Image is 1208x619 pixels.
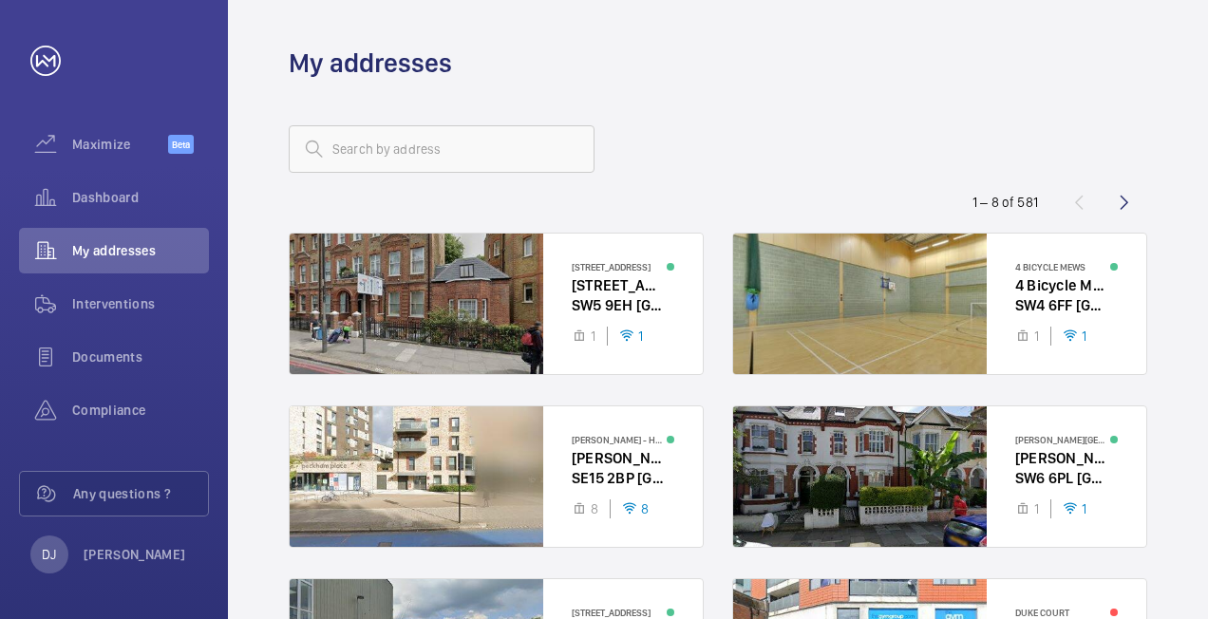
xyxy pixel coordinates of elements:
h1: My addresses [289,46,452,81]
div: 1 – 8 of 581 [972,193,1038,212]
span: Compliance [72,401,209,420]
span: Documents [72,347,209,366]
span: My addresses [72,241,209,260]
span: Beta [168,135,194,154]
input: Search by address [289,125,595,173]
p: [PERSON_NAME] [84,545,186,564]
p: DJ [42,545,56,564]
span: Dashboard [72,188,209,207]
span: Interventions [72,294,209,313]
span: Any questions ? [73,484,208,503]
span: Maximize [72,135,168,154]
